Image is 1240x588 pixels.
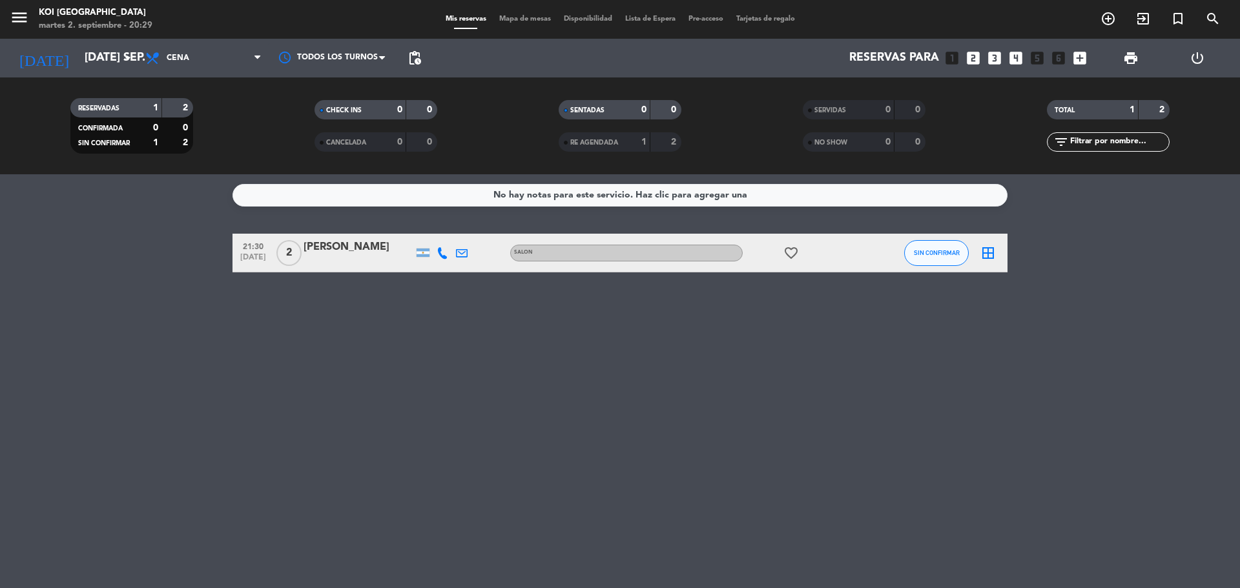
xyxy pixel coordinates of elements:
strong: 0 [885,105,891,114]
span: Disponibilidad [557,15,619,23]
input: Filtrar por nombre... [1069,135,1169,149]
i: arrow_drop_down [120,50,136,66]
div: LOG OUT [1164,39,1230,77]
i: search [1205,11,1221,26]
strong: 0 [427,105,435,114]
span: SIN CONFIRMAR [78,140,130,147]
strong: 1 [1130,105,1135,114]
span: RE AGENDADA [570,139,618,146]
strong: 1 [153,138,158,147]
span: SIN CONFIRMAR [914,249,960,256]
span: CANCELADA [326,139,366,146]
i: add_circle_outline [1100,11,1116,26]
span: Pre-acceso [682,15,730,23]
span: Mapa de mesas [493,15,557,23]
strong: 0 [671,105,679,114]
span: SERVIDAS [814,107,846,114]
span: TOTAL [1055,107,1075,114]
strong: 0 [397,105,402,114]
span: SENTADAS [570,107,604,114]
strong: 2 [1159,105,1167,114]
span: CHECK INS [326,107,362,114]
strong: 2 [671,137,679,147]
span: [DATE] [237,253,269,268]
i: turned_in_not [1170,11,1186,26]
div: No hay notas para este servicio. Haz clic para agregar una [493,188,747,203]
strong: 0 [183,123,191,132]
div: [PERSON_NAME] [304,239,413,256]
i: looks_6 [1050,50,1067,66]
div: martes 2. septiembre - 20:29 [39,19,152,32]
div: KOI [GEOGRAPHIC_DATA] [39,6,152,19]
strong: 2 [183,103,191,112]
strong: 0 [397,137,402,147]
span: SALON [514,250,533,255]
i: menu [10,8,29,27]
i: exit_to_app [1135,11,1151,26]
span: RESERVADAS [78,105,119,112]
span: print [1123,50,1139,66]
i: filter_list [1053,134,1069,150]
span: 2 [276,240,302,266]
span: CONFIRMADA [78,125,123,132]
i: looks_two [965,50,982,66]
i: looks_one [944,50,960,66]
i: looks_5 [1029,50,1046,66]
i: [DATE] [10,44,78,72]
strong: 1 [641,137,646,147]
span: Tarjetas de regalo [730,15,801,23]
i: border_all [980,245,996,261]
i: favorite_border [783,245,799,261]
span: Mis reservas [439,15,493,23]
button: menu [10,8,29,32]
i: looks_4 [1008,50,1024,66]
i: power_settings_new [1190,50,1205,66]
strong: 0 [915,105,923,114]
span: pending_actions [407,50,422,66]
strong: 2 [183,138,191,147]
i: looks_3 [986,50,1003,66]
span: Reservas para [849,52,939,65]
strong: 1 [153,103,158,112]
i: add_box [1071,50,1088,66]
strong: 0 [915,137,923,147]
strong: 0 [885,137,891,147]
span: NO SHOW [814,139,847,146]
strong: 0 [427,137,435,147]
span: 21:30 [237,238,269,253]
span: Cena [167,54,189,63]
span: Lista de Espera [619,15,682,23]
button: SIN CONFIRMAR [904,240,969,266]
strong: 0 [153,123,158,132]
strong: 0 [641,105,646,114]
